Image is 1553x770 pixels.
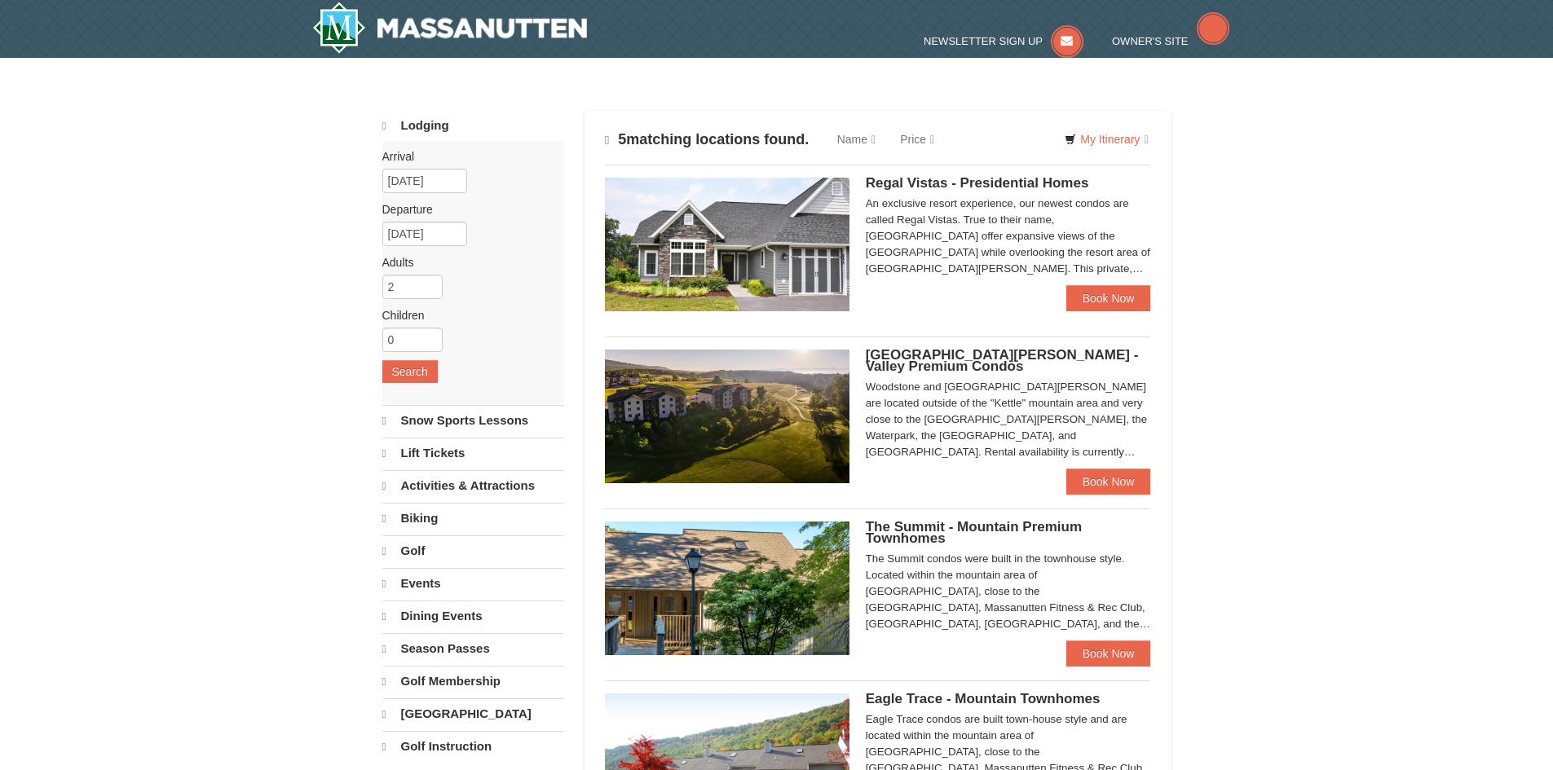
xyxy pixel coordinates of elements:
a: Golf [382,535,564,566]
img: 19219041-4-ec11c166.jpg [605,350,849,483]
label: Arrival [382,148,552,165]
a: Book Now [1066,285,1151,311]
a: Snow Sports Lessons [382,405,564,436]
a: Name [825,123,888,156]
a: Book Now [1066,640,1151,667]
span: The Summit - Mountain Premium Townhomes [866,519,1082,546]
label: Children [382,307,552,323]
a: My Itinerary [1054,127,1158,152]
div: Woodstone and [GEOGRAPHIC_DATA][PERSON_NAME] are located outside of the "Kettle" mountain area an... [866,379,1151,460]
label: Departure [382,201,552,218]
a: Book Now [1066,469,1151,495]
a: Activities & Attractions [382,470,564,501]
div: The Summit condos were built in the townhouse style. Located within the mountain area of [GEOGRAP... [866,551,1151,632]
img: 19219034-1-0eee7e00.jpg [605,521,849,655]
span: Owner's Site [1112,35,1189,47]
span: Newsletter Sign Up [924,35,1043,47]
img: Massanutten Resort Logo [312,2,588,54]
div: An exclusive resort experience, our newest condos are called Regal Vistas. True to their name, [G... [866,196,1151,277]
a: Golf Membership [382,666,564,697]
a: [GEOGRAPHIC_DATA] [382,698,564,729]
label: Adults [382,254,552,271]
button: Search [382,360,438,383]
span: [GEOGRAPHIC_DATA][PERSON_NAME] - Valley Premium Condos [866,347,1139,374]
span: Regal Vistas - Presidential Homes [866,175,1089,191]
img: 19218991-1-902409a9.jpg [605,178,849,311]
a: Dining Events [382,601,564,631]
a: Lift Tickets [382,438,564,469]
a: Owner's Site [1112,35,1229,47]
span: Eagle Trace - Mountain Townhomes [866,691,1101,706]
a: Lodging [382,111,564,141]
a: Massanutten Resort [312,2,588,54]
a: Golf Instruction [382,731,564,762]
a: Price [888,123,946,156]
a: Biking [382,503,564,534]
a: Season Passes [382,633,564,664]
a: Events [382,568,564,599]
a: Newsletter Sign Up [924,35,1083,47]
